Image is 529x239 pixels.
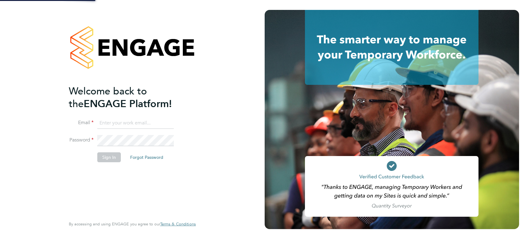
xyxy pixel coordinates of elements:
[69,221,196,227] span: By accessing and using ENGAGE you agree to our
[69,85,190,110] h2: ENGAGE Platform!
[69,85,147,110] span: Welcome back to the
[97,152,121,162] button: Sign In
[160,222,196,227] a: Terms & Conditions
[69,137,94,143] label: Password
[97,118,174,129] input: Enter your work email...
[69,119,94,126] label: Email
[125,152,168,162] button: Forgot Password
